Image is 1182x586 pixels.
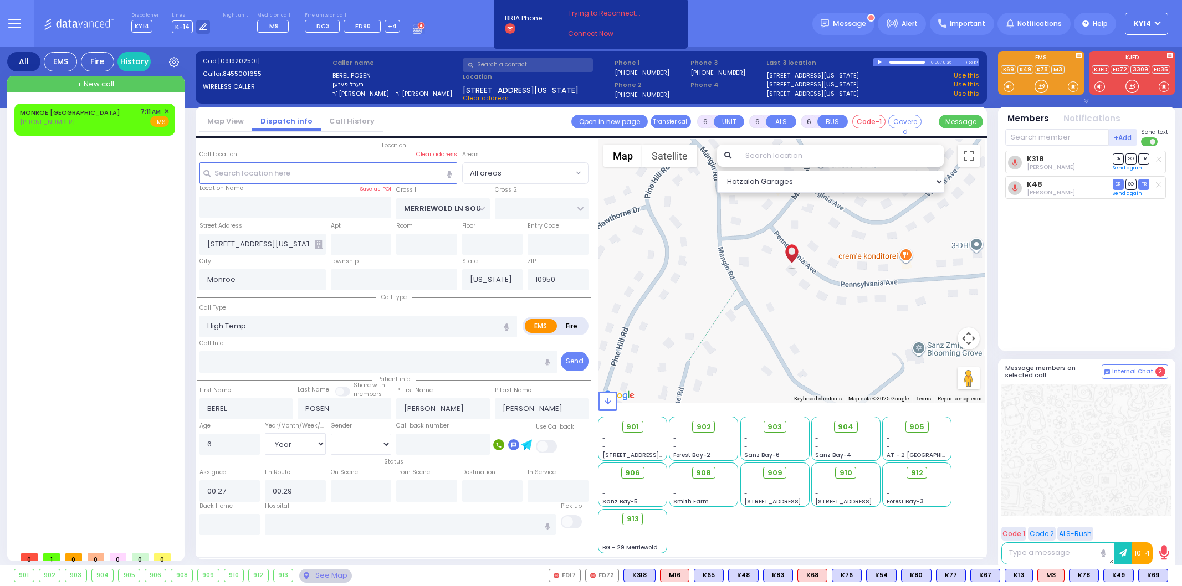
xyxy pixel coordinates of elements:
span: - [602,535,606,543]
a: [STREET_ADDRESS][US_STATE] [766,80,859,89]
div: K83 [763,569,793,582]
label: Location [463,72,611,81]
a: K318 [1027,155,1044,163]
label: Floor [462,222,475,230]
label: Destination [462,468,495,477]
label: Last Name [298,385,329,394]
span: - [815,434,818,443]
span: Patient info [372,375,416,383]
label: KJFD [1089,55,1175,63]
button: Drag Pegman onto the map to open Street View [958,367,980,389]
div: 0:00 [930,56,940,69]
label: Medic on call [257,12,292,19]
span: Location [376,141,412,150]
span: Other building occupants [315,240,323,249]
span: TR [1138,179,1149,189]
span: Forest Bay-3 [887,497,924,506]
div: BLS [901,569,932,582]
label: Clear address [416,150,457,159]
a: Map View [199,116,252,126]
span: Clear address [463,94,509,102]
div: K54 [866,569,897,582]
div: 908 [171,569,192,582]
span: Notifications [1017,19,1062,29]
span: [STREET_ADDRESS][PERSON_NAME] [815,497,920,506]
button: Map camera controls [958,327,980,349]
span: - [744,481,748,489]
span: - [602,434,606,443]
div: D-802 [963,58,979,66]
span: - [602,489,606,497]
a: History [117,52,151,71]
div: BLS [832,569,862,582]
a: K48 [1027,180,1042,188]
a: 3309 [1130,65,1150,74]
label: Areas [462,150,479,159]
span: 902 [697,421,711,433]
button: Code 1 [1001,527,1026,541]
span: +4 [388,22,397,30]
div: BLS [1103,569,1134,582]
span: 2 [1155,367,1165,377]
label: State [462,257,478,266]
span: 901 [626,421,639,433]
div: 903 [65,569,86,582]
span: SO [1125,179,1137,189]
span: Phone 1 [615,58,687,68]
label: EMS [998,55,1084,63]
span: Smith Farm [673,497,709,506]
span: M9 [269,22,279,30]
span: - [673,443,677,451]
a: Dispatch info [252,116,321,126]
div: K68 [797,569,827,582]
span: All areas [462,162,589,183]
span: 904 [838,421,853,433]
span: [PHONE_NUMBER] [20,117,75,126]
label: On Scene [331,468,358,477]
a: Open in new page [571,115,648,128]
span: [STREET_ADDRESS][US_STATE] [463,85,579,94]
span: DR [1113,179,1124,189]
span: All areas [463,163,573,183]
label: Save as POI [360,185,391,193]
span: Status [378,458,409,466]
label: Cross 2 [495,186,517,194]
label: Entry Code [528,222,559,230]
span: 0 [154,553,171,561]
div: 912 [249,569,268,582]
div: EMS [44,52,77,71]
span: Forest Bay-2 [673,451,710,459]
a: Use this [954,89,979,99]
span: Trying to Reconnect... [568,8,656,18]
label: Apt [331,222,341,230]
button: Toggle fullscreen view [958,145,980,167]
span: - [744,489,748,497]
span: 1 [43,553,60,561]
div: FD72 [585,569,619,582]
div: K13 [1005,569,1033,582]
span: AT - 2 [GEOGRAPHIC_DATA] [887,451,969,459]
div: BLS [694,569,724,582]
div: BEREL POSEN [782,238,801,271]
a: FD35 [1152,65,1170,74]
div: ALS [797,569,827,582]
button: +Add [1109,129,1138,146]
label: Last 3 location [766,58,873,68]
label: Fire units on call [305,12,400,19]
div: M3 [1037,569,1065,582]
img: Logo [44,17,117,30]
span: - [887,443,890,451]
label: WIRELESS CALLER [203,82,329,91]
img: red-radio-icon.svg [554,573,559,578]
button: BUS [817,115,848,128]
label: City [199,257,211,266]
label: Call Type [199,304,226,312]
span: All areas [470,168,502,179]
div: ALS [1037,569,1065,582]
span: BRIA Phone [505,13,542,23]
div: K48 [728,569,759,582]
a: FD72 [1111,65,1129,74]
div: See map [299,569,351,583]
label: Room [396,222,413,230]
label: Street Address [199,222,242,230]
